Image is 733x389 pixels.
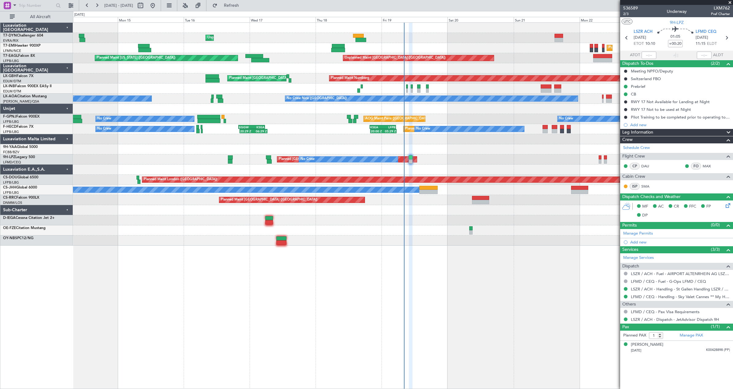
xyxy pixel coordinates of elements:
[3,34,43,37] a: T7-DYNChallenger 604
[331,74,369,83] div: Planned Maint Nurnberg
[3,99,39,104] a: [PERSON_NAME]/QSA
[706,348,730,353] span: K00428898 (PP)
[3,74,33,78] a: LX-GBHFalcon 7X
[706,204,711,210] span: FP
[623,255,654,261] a: Manage Services
[74,12,85,18] div: [DATE]
[3,84,52,88] a: LX-INBFalcon 900EX EASy II
[3,186,37,189] a: CS-JHHGlobal 6000
[689,204,696,210] span: FFC
[118,17,184,22] div: Mon 15
[383,125,395,129] div: LFPB
[251,125,264,129] div: KSEA
[3,226,46,230] a: OE-FZECitation Mustang
[631,279,706,284] a: LFMD / CEQ - Fuel - G-Ops LFMD / CEQ
[711,60,720,67] span: (2/2)
[667,8,687,15] div: Underway
[209,1,246,10] button: Refresh
[3,44,15,48] span: T7-EMI
[580,17,646,22] div: Mon 22
[711,222,720,228] span: (0/0)
[559,114,573,123] div: No Crew
[713,52,723,58] span: ALDT
[670,34,680,40] span: 01:05
[631,99,710,104] div: RWY 17 Not Available for Landing at Night
[634,29,653,35] span: LSZR ACH
[631,294,730,299] a: LFMD / CEQ - Handling - Sky Valet Cannes ** My Handling**LFMD / CEQ
[622,153,645,160] span: Flight Crew
[3,155,35,159] a: 9H-LPZLegacy 500
[608,43,667,53] div: Planned Maint [GEOGRAPHIC_DATA]
[184,17,250,22] div: Tue 16
[16,15,65,19] span: All Aircraft
[3,196,39,200] a: CS-RRCFalcon 900LX
[3,95,17,98] span: LX-AOA
[691,163,701,169] div: FO
[104,3,133,8] span: [DATE] - [DATE]
[287,94,347,103] div: No Crew Nice ([GEOGRAPHIC_DATA])
[219,3,244,8] span: Refresh
[416,124,430,134] div: No Crew
[707,41,717,47] span: ELDT
[622,60,653,67] span: Dispatch To-Dos
[3,150,19,154] a: FCBB/BZV
[623,11,638,17] span: 2/3
[3,176,17,179] span: CS-DOU
[371,129,383,133] div: 20:00 Z
[711,5,730,11] span: LXM762
[630,239,730,245] div: Add new
[3,38,18,43] a: EVRA/RIX
[641,184,655,189] a: SMA
[622,19,632,24] button: UTC
[631,286,730,292] a: LSZR / ACH - Handling - St Gallen Handling LSZR / ACH
[3,125,17,129] span: F-HECD
[279,155,366,164] div: Planned [GEOGRAPHIC_DATA] ([GEOGRAPHIC_DATA])
[622,263,639,270] span: Dispatch
[239,125,251,129] div: EGGW
[3,130,19,134] a: LFPB/LBG
[631,107,691,112] div: RWY 17 Not to be used at NIght
[514,17,580,22] div: Sun 21
[97,53,175,63] div: Planned Maint [US_STATE] ([GEOGRAPHIC_DATA])
[3,216,16,220] span: D-IEGA
[144,175,217,184] div: Planned Maint London ([GEOGRAPHIC_DATA])
[97,124,111,134] div: No Crew
[3,200,22,205] a: DNMM/LOS
[631,342,663,348] div: [PERSON_NAME]
[3,34,17,37] span: T7-DYN
[3,236,17,240] span: OY-NBS
[642,52,656,59] input: --:--
[3,180,19,185] a: LFPB/LBG
[711,246,720,253] span: (3/3)
[3,155,15,159] span: 9H-LPZ
[447,17,513,22] div: Sat 20
[3,125,33,129] a: F-HECDFalcon 7X
[3,216,55,220] a: D-IEGACessna Citation Jet 2+
[3,226,16,230] span: OE-FZE
[622,173,645,180] span: Cabin Crew
[631,309,700,314] a: LFMD / CEQ - Pax Visa Requirements
[623,231,653,237] a: Manage Permits
[696,29,716,35] span: LFMD CEQ
[3,119,19,124] a: LFPB/LBG
[631,68,673,74] div: Meeting NPFO/Deputy
[630,163,640,169] div: CP
[670,19,684,26] span: 9H-LPZ
[631,91,636,97] div: CB
[301,155,315,164] div: No Crew
[696,41,705,47] span: 11:15
[229,74,326,83] div: Planned Maint [GEOGRAPHIC_DATA] ([GEOGRAPHIC_DATA])
[711,323,720,330] span: (1/1)
[622,193,681,200] span: Dispatch Checks and Weather
[630,183,640,190] div: ISP
[3,74,17,78] span: LX-GBH
[3,190,19,195] a: LFPB/LBG
[370,125,383,129] div: KSEA
[365,114,430,123] div: AOG Maint Paris ([GEOGRAPHIC_DATA])
[19,1,54,10] input: Trip Number
[622,324,629,331] span: Pax
[623,145,650,151] a: Schedule Crew
[253,129,267,133] div: 06:29 Z
[3,115,16,119] span: F-GPNJ
[3,54,18,58] span: T7-EAGL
